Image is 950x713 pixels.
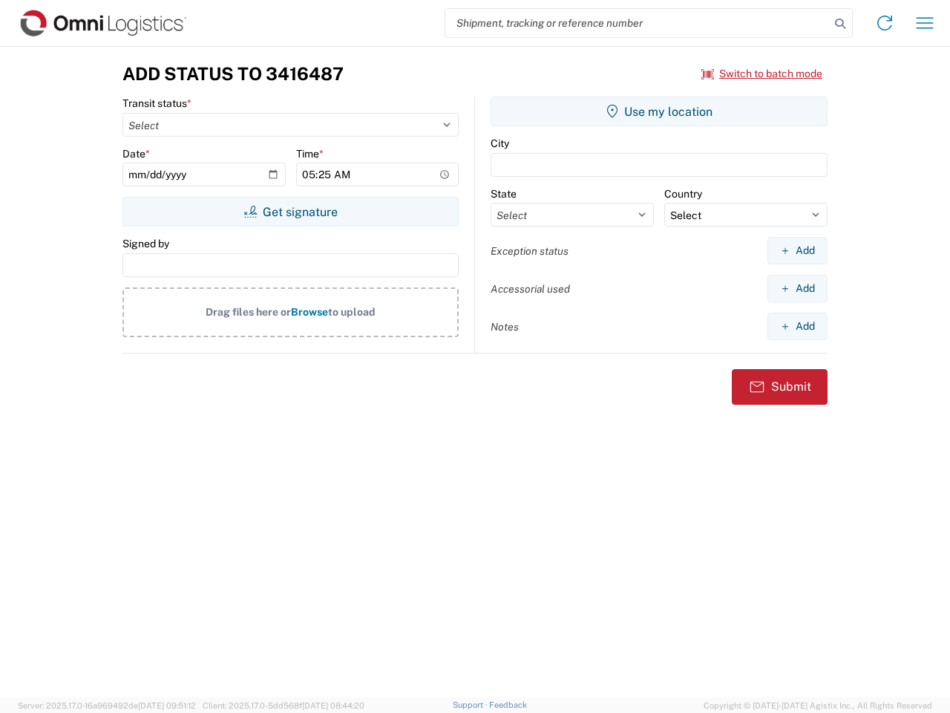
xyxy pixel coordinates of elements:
[296,147,324,160] label: Time
[491,320,519,333] label: Notes
[767,313,828,340] button: Add
[491,187,517,201] label: State
[491,244,569,258] label: Exception status
[122,237,169,250] label: Signed by
[704,699,932,712] span: Copyright © [DATE]-[DATE] Agistix Inc., All Rights Reserved
[491,137,509,150] label: City
[491,282,570,296] label: Accessorial used
[489,700,527,709] a: Feedback
[445,9,830,37] input: Shipment, tracking or reference number
[18,701,196,710] span: Server: 2025.17.0-16a969492de
[122,147,150,160] label: Date
[291,306,328,318] span: Browse
[732,369,828,405] button: Submit
[491,97,828,126] button: Use my location
[138,701,196,710] span: [DATE] 09:51:12
[122,197,459,227] button: Get signature
[767,275,828,302] button: Add
[767,237,828,264] button: Add
[122,97,191,110] label: Transit status
[206,306,291,318] span: Drag files here or
[664,187,702,201] label: Country
[122,63,344,85] h3: Add Status to 3416487
[453,700,490,709] a: Support
[701,62,822,86] button: Switch to batch mode
[302,701,364,710] span: [DATE] 08:44:20
[328,306,376,318] span: to upload
[203,701,364,710] span: Client: 2025.17.0-5dd568f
